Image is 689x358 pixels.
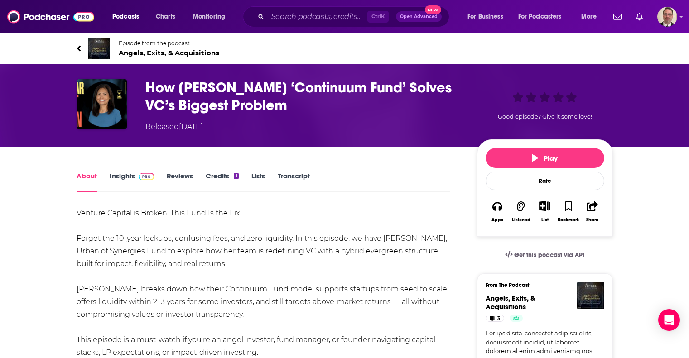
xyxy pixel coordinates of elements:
img: How Michelle Urban’s ‘Continuum Fund’ Solves VC’s Biggest Problem [77,79,127,129]
h3: From The Podcast [486,282,597,288]
a: Angels, Exits, & AcquisitionsEpisode from the podcastAngels, Exits, & Acquisitions [77,38,345,59]
button: Open AdvancedNew [396,11,442,22]
a: About [77,172,97,192]
h1: How Michelle Urban’s ‘Continuum Fund’ Solves VC’s Biggest Problem [145,79,463,114]
a: Charts [150,10,181,24]
a: Transcript [278,172,310,192]
span: Play [532,154,558,162]
span: For Business [467,10,503,23]
button: open menu [187,10,237,24]
img: Angels, Exits, & Acquisitions [577,282,604,309]
div: Share [586,217,598,223]
div: Listened [512,217,530,223]
img: Podchaser - Follow, Share and Rate Podcasts [7,8,94,25]
button: Show More Button [535,201,554,211]
img: Angels, Exits, & Acquisitions [88,38,110,59]
span: More [581,10,597,23]
a: Get this podcast via API [498,244,592,266]
button: Share [580,195,604,228]
div: Released [DATE] [145,121,203,132]
div: Bookmark [558,217,579,223]
button: Show profile menu [657,7,677,27]
span: For Podcasters [518,10,562,23]
a: Lists [251,172,265,192]
div: Apps [491,217,503,223]
button: Listened [509,195,533,228]
span: Episode from the podcast [119,40,219,47]
span: Angels, Exits, & Acquisitions [119,48,219,57]
span: Ctrl K [367,11,389,23]
a: Show notifications dropdown [610,9,625,24]
span: Get this podcast via API [514,251,584,259]
div: Open Intercom Messenger [658,309,680,331]
span: Good episode? Give it some love! [498,113,592,120]
span: Charts [156,10,175,23]
button: open menu [575,10,608,24]
a: InsightsPodchaser Pro [110,172,154,192]
span: Podcasts [112,10,139,23]
span: Logged in as PercPodcast [657,7,677,27]
span: 3 [497,314,500,323]
button: Bookmark [557,195,580,228]
button: Play [486,148,604,168]
a: Credits1 [206,172,238,192]
div: Rate [486,172,604,190]
span: Monitoring [193,10,225,23]
a: Reviews [167,172,193,192]
div: List [541,217,549,223]
button: open menu [461,10,515,24]
div: 1 [234,173,238,179]
div: Search podcasts, credits, & more... [251,6,458,27]
button: open menu [106,10,151,24]
button: Apps [486,195,509,228]
a: Show notifications dropdown [632,9,646,24]
a: Angels, Exits, & Acquisitions [486,294,535,311]
span: New [425,5,441,14]
span: Open Advanced [400,14,438,19]
input: Search podcasts, credits, & more... [268,10,367,24]
a: 3 [486,315,504,322]
img: Podchaser Pro [139,173,154,180]
button: open menu [512,10,575,24]
img: User Profile [657,7,677,27]
div: Show More ButtonList [533,195,556,228]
